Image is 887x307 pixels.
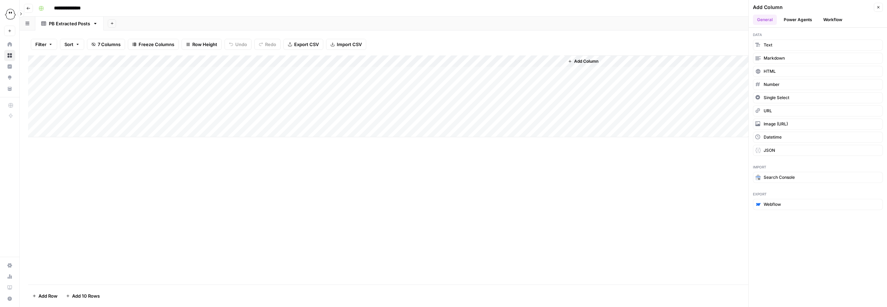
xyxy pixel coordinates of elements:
button: Add 10 Rows [62,290,104,301]
span: Search Console [764,174,795,181]
button: Import CSV [326,39,366,50]
span: Row Height [192,41,217,48]
span: Single Select [764,95,789,101]
span: Text [764,42,772,48]
button: Webflow [753,199,883,210]
a: Usage [4,271,15,282]
span: Markdown [764,55,785,61]
button: Workspace: PhantomBuster [4,6,15,23]
button: General [753,15,777,25]
span: Redo [265,41,276,48]
span: Add 10 Rows [72,292,100,299]
span: Freeze Columns [139,41,174,48]
span: Data [753,32,883,37]
span: Undo [235,41,247,48]
span: Number [764,81,780,88]
span: 7 Columns [98,41,121,48]
button: Filter [31,39,57,50]
button: Freeze Columns [128,39,179,50]
button: Add Column [565,57,601,66]
a: Opportunities [4,72,15,83]
span: Filter [35,41,46,48]
span: Webflow [764,201,781,208]
button: Sort [60,39,84,50]
button: Add Row [28,290,62,301]
span: Import [753,164,883,170]
button: URL [753,105,883,116]
button: Help + Support [4,293,15,304]
span: URL [764,108,772,114]
a: Browse [4,50,15,61]
span: Export [753,191,883,197]
button: Export CSV [283,39,323,50]
a: Your Data [4,83,15,94]
button: HTML [753,66,883,77]
a: Learning Hub [4,282,15,293]
img: PhantomBuster Logo [4,8,17,20]
button: Search Console [753,172,883,183]
button: Markdown [753,53,883,64]
a: Settings [4,260,15,271]
span: Datetime [764,134,782,140]
button: Undo [225,39,252,50]
div: PB Extracted Posts [49,20,90,27]
span: HTML [764,68,776,74]
span: Sort [64,41,73,48]
a: Home [4,39,15,50]
span: Export CSV [294,41,319,48]
span: Image (URL) [764,121,788,127]
a: PB Extracted Posts [35,17,104,30]
span: Import CSV [337,41,362,48]
a: Insights [4,61,15,72]
span: Add Column [574,58,598,64]
button: Redo [254,39,281,50]
button: Datetime [753,132,883,143]
button: Number [753,79,883,90]
button: JSON [753,145,883,156]
button: Workflow [819,15,846,25]
button: Power Agents [780,15,816,25]
span: Add Row [38,292,58,299]
button: 7 Columns [87,39,125,50]
button: Image (URL) [753,119,883,130]
button: Text [753,40,883,51]
button: Single Select [753,92,883,103]
span: JSON [764,147,775,153]
button: Row Height [182,39,222,50]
